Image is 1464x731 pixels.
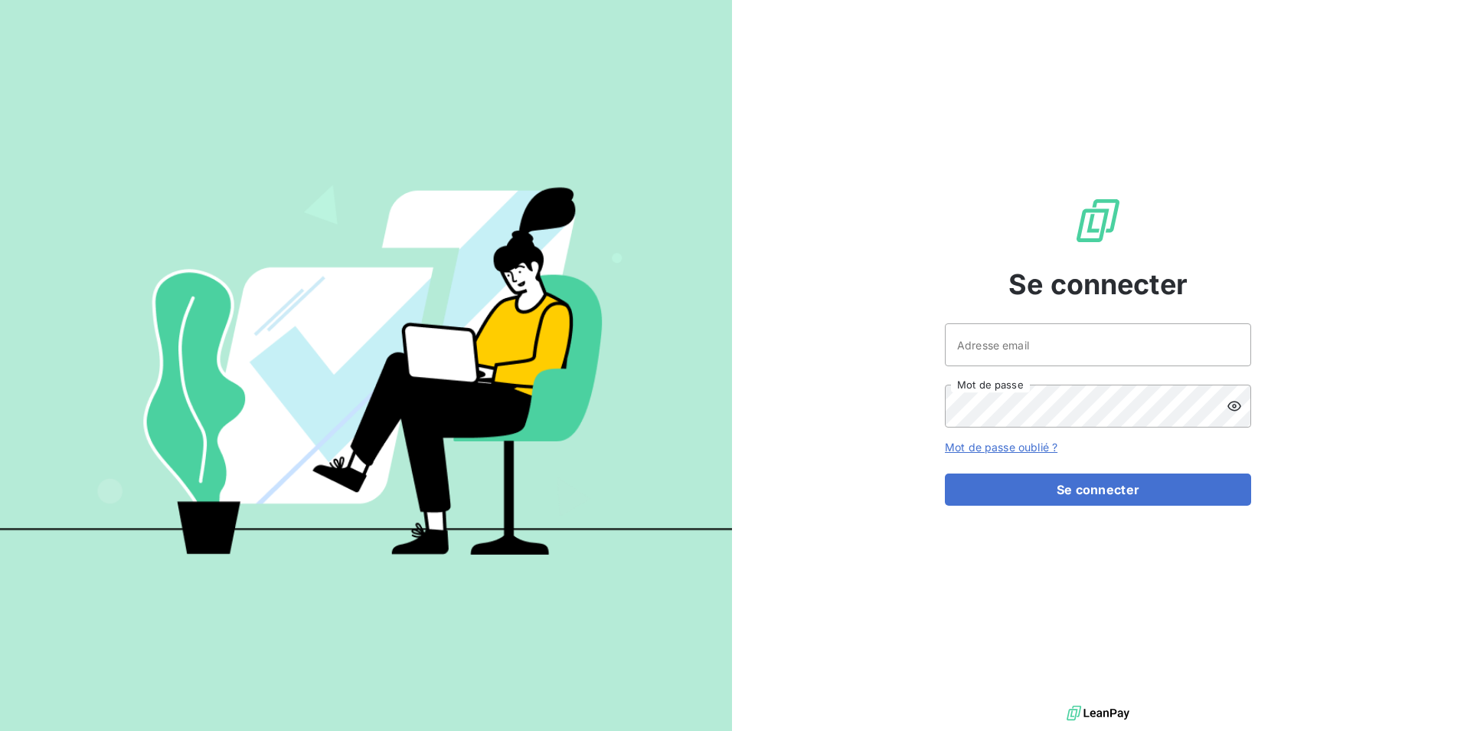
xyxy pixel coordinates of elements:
[945,441,1057,454] a: Mot de passe oublié ?
[1008,264,1188,305] span: Se connecter
[1073,196,1123,245] img: Logo LeanPay
[945,474,1251,506] button: Se connecter
[1067,702,1129,725] img: logo
[945,323,1251,366] input: placeholder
